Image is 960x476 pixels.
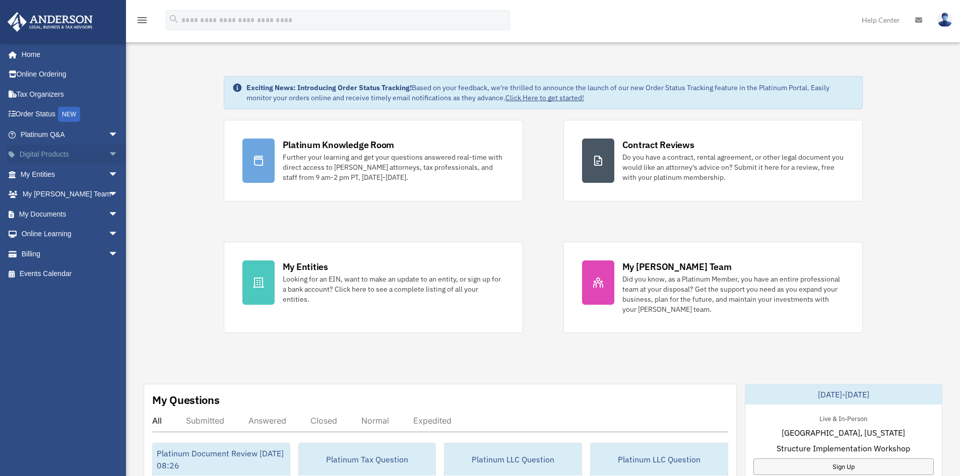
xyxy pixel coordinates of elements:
[7,145,134,165] a: Digital Productsarrow_drop_down
[58,107,80,122] div: NEW
[591,443,728,475] div: Platinum LLC Question
[108,124,129,145] span: arrow_drop_down
[937,13,952,27] img: User Pic
[7,184,134,205] a: My [PERSON_NAME] Teamarrow_drop_down
[7,124,134,145] a: Platinum Q&Aarrow_drop_down
[777,442,910,454] span: Structure Implementation Workshop
[152,392,220,407] div: My Questions
[7,264,134,284] a: Events Calendar
[136,18,148,26] a: menu
[248,416,286,426] div: Answered
[186,416,224,426] div: Submitted
[152,416,162,426] div: All
[7,204,134,224] a: My Documentsarrow_drop_down
[108,224,129,245] span: arrow_drop_down
[413,416,452,426] div: Expedited
[7,164,134,184] a: My Entitiesarrow_drop_down
[108,164,129,185] span: arrow_drop_down
[153,443,290,475] div: Platinum Document Review [DATE] 08:26
[283,152,504,182] div: Further your learning and get your questions answered real-time with direct access to [PERSON_NAM...
[283,260,328,273] div: My Entities
[108,244,129,264] span: arrow_drop_down
[246,83,412,92] strong: Exciting News: Introducing Order Status Tracking!
[224,242,523,333] a: My Entities Looking for an EIN, want to make an update to an entity, or sign up for a bank accoun...
[108,145,129,165] span: arrow_drop_down
[108,204,129,225] span: arrow_drop_down
[622,274,844,314] div: Did you know, as a Platinum Member, you have an entire professional team at your disposal? Get th...
[246,83,854,103] div: Based on your feedback, we're thrilled to announce the launch of our new Order Status Tracking fe...
[7,84,134,104] a: Tax Organizers
[622,152,844,182] div: Do you have a contract, rental agreement, or other legal document you would like an attorney's ad...
[563,120,863,201] a: Contract Reviews Do you have a contract, rental agreement, or other legal document you would like...
[782,427,905,439] span: [GEOGRAPHIC_DATA], [US_STATE]
[5,12,96,32] img: Anderson Advisors Platinum Portal
[299,443,436,475] div: Platinum Tax Question
[505,93,584,102] a: Click Here to get started!
[224,120,523,201] a: Platinum Knowledge Room Further your learning and get your questions answered real-time with dire...
[7,104,134,125] a: Order StatusNEW
[310,416,337,426] div: Closed
[7,244,134,264] a: Billingarrow_drop_down
[108,184,129,205] span: arrow_drop_down
[811,413,875,423] div: Live & In-Person
[444,443,582,475] div: Platinum LLC Question
[7,44,129,64] a: Home
[745,384,942,404] div: [DATE]-[DATE]
[622,139,694,151] div: Contract Reviews
[283,139,395,151] div: Platinum Knowledge Room
[753,458,934,475] a: Sign Up
[563,242,863,333] a: My [PERSON_NAME] Team Did you know, as a Platinum Member, you have an entire professional team at...
[283,274,504,304] div: Looking for an EIN, want to make an update to an entity, or sign up for a bank account? Click her...
[7,64,134,85] a: Online Ordering
[136,14,148,26] i: menu
[168,14,179,25] i: search
[7,224,134,244] a: Online Learningarrow_drop_down
[622,260,732,273] div: My [PERSON_NAME] Team
[361,416,389,426] div: Normal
